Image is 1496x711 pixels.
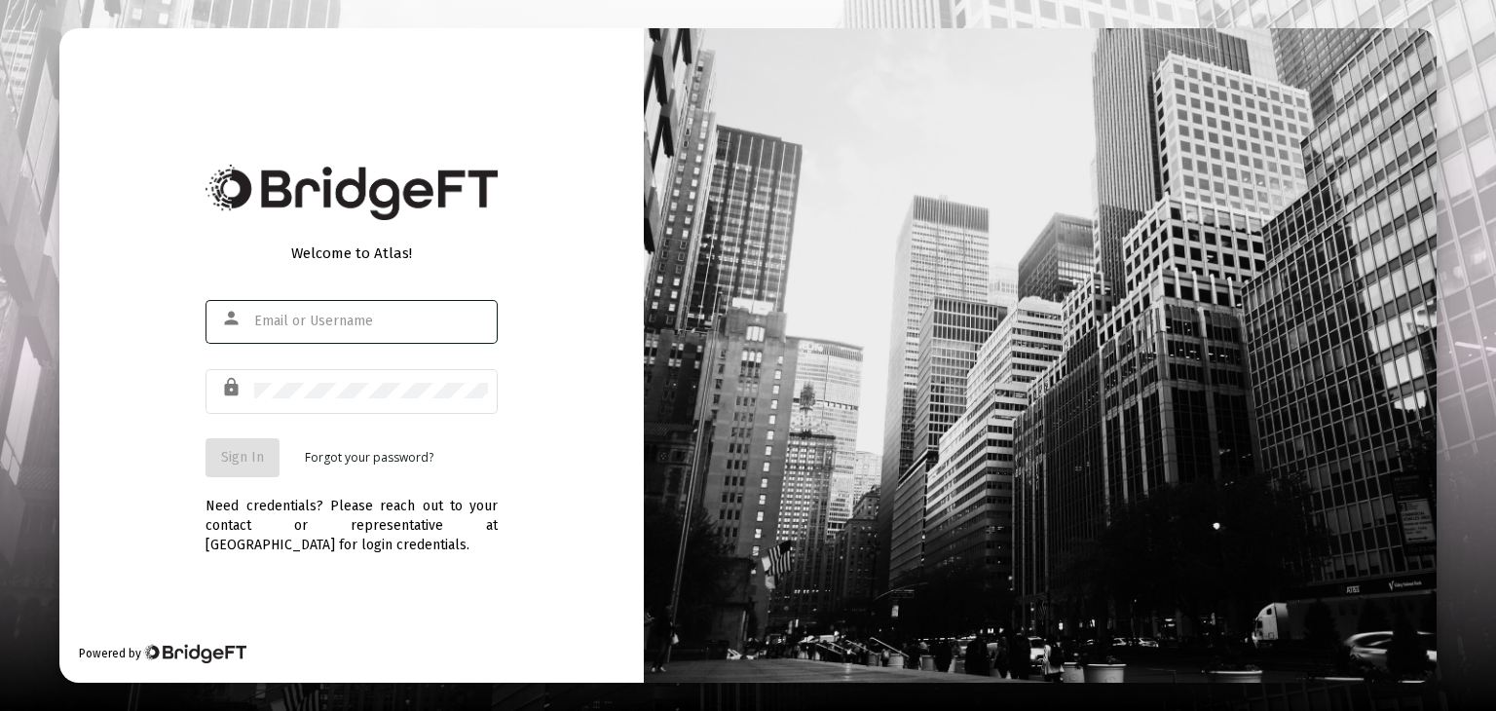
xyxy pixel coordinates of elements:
mat-icon: lock [221,376,244,399]
button: Sign In [206,438,280,477]
input: Email or Username [254,314,488,329]
img: Bridge Financial Technology Logo [143,644,245,663]
mat-icon: person [221,307,244,330]
a: Forgot your password? [305,448,433,468]
div: Welcome to Atlas! [206,243,498,263]
span: Sign In [221,449,264,466]
img: Bridge Financial Technology Logo [206,165,498,220]
div: Powered by [79,644,245,663]
div: Need credentials? Please reach out to your contact or representative at [GEOGRAPHIC_DATA] for log... [206,477,498,555]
